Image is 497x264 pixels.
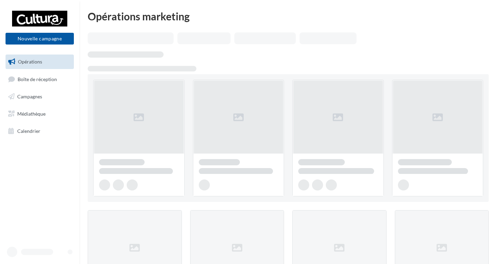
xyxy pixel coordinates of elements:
button: Nouvelle campagne [6,33,74,45]
a: Calendrier [4,124,75,138]
a: Boîte de réception [4,72,75,87]
span: Campagnes [17,94,42,99]
span: Calendrier [17,128,40,134]
a: Médiathèque [4,107,75,121]
span: Opérations [18,59,42,65]
span: Médiathèque [17,111,46,117]
div: Opérations marketing [88,11,489,21]
a: Campagnes [4,89,75,104]
span: Boîte de réception [18,76,57,82]
a: Opérations [4,55,75,69]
